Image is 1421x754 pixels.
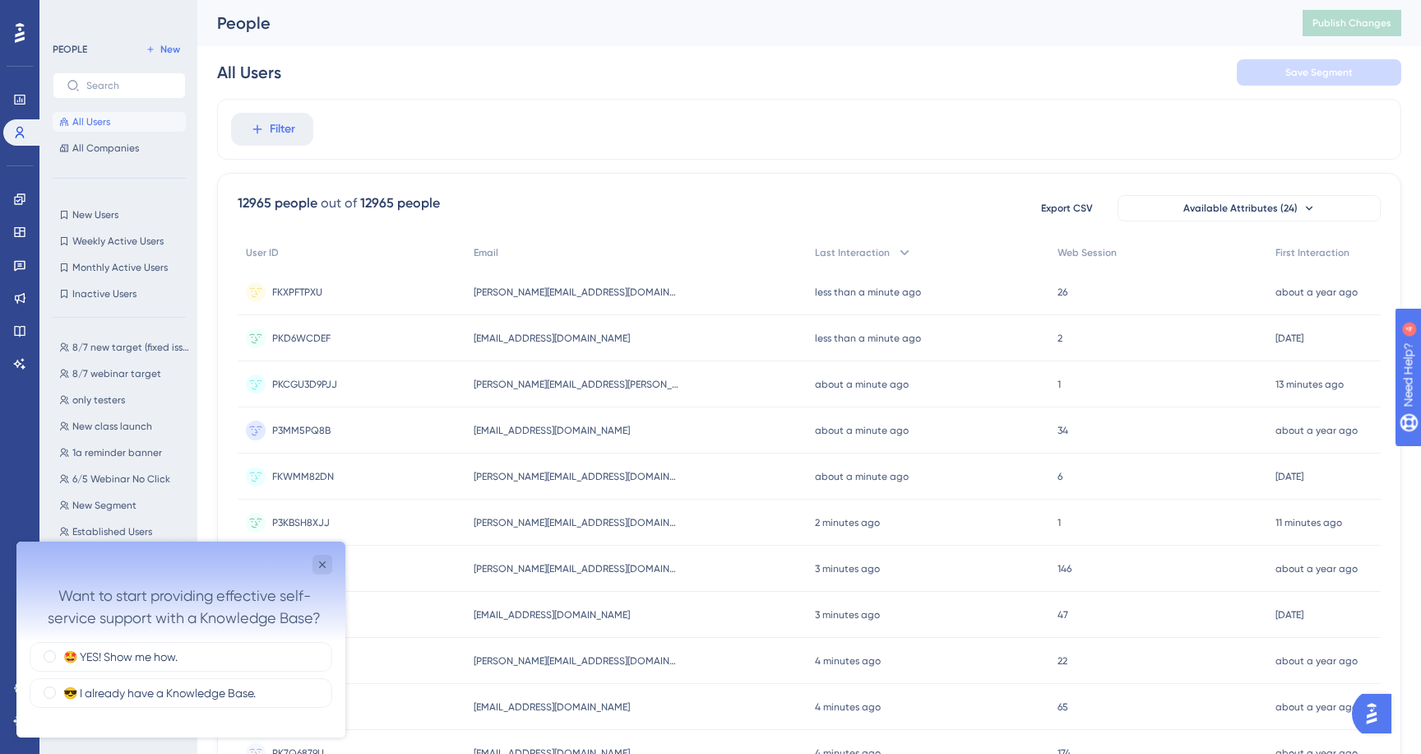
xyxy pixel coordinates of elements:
span: 6/5 Webinar No Click [72,472,170,486]
time: 4 minutes ago [815,701,881,713]
button: New Segment [53,496,196,515]
span: First Interaction [1275,246,1349,259]
time: less than a minute ago [815,333,921,344]
span: Publish Changes [1312,16,1391,30]
span: Established Users [72,525,152,538]
span: Available Attributes (24) [1183,202,1298,215]
span: Email [474,246,498,259]
span: New class launch [72,420,152,433]
span: 8/7 new target (fixed issue) [72,341,189,354]
button: Available Attributes (24) [1118,195,1381,221]
span: Save Segment [1285,66,1353,79]
span: 2 [1058,332,1062,345]
span: Export CSV [1041,202,1093,215]
span: [PERSON_NAME][EMAIL_ADDRESS][PERSON_NAME][DOMAIN_NAME] [474,378,679,391]
span: Inactive Users [72,287,137,300]
time: [DATE] [1275,609,1303,621]
time: less than a minute ago [815,286,921,298]
time: 11 minutes ago [1275,517,1342,528]
span: Weekly Active Users [72,235,164,248]
time: about a year ago [1275,655,1358,667]
span: [PERSON_NAME][EMAIL_ADDRESS][DOMAIN_NAME] [474,654,679,668]
span: 26 [1058,286,1067,299]
button: New [140,40,186,59]
span: 6 [1058,470,1062,483]
span: PKD6WCDEF [272,332,331,345]
span: FKXPFTPXU [272,286,322,299]
button: 8/7 webinar target [53,364,196,384]
span: PKCGU3D9PJJ [272,378,337,391]
span: User ID [246,246,279,259]
span: 1 [1058,378,1061,391]
span: New Users [72,208,118,221]
button: Monthly Active Users [53,258,186,277]
button: All Users [53,112,186,132]
iframe: UserGuiding AI Assistant Launcher [1352,689,1401,738]
span: [EMAIL_ADDRESS][DOMAIN_NAME] [474,700,630,714]
span: Last Interaction [815,246,890,259]
span: Monthly Active Users [72,261,168,274]
span: P3KBSH8XJJ [272,516,330,529]
span: All Companies [72,142,139,155]
button: New class launch [53,417,196,436]
span: [PERSON_NAME][EMAIL_ADDRESS][DOMAIN_NAME] [474,516,679,529]
button: Publish Changes [1303,10,1401,36]
div: out of [321,193,357,213]
span: [EMAIL_ADDRESS][DOMAIN_NAME] [474,608,630,621]
button: only testers [53,390,196,410]
span: 34 [1058,424,1068,437]
div: 12965 people [238,193,317,213]
span: 1 [1058,516,1061,529]
time: about a year ago [1275,701,1358,713]
span: New Segment [72,499,137,512]
div: 4 [114,8,119,21]
button: Inactive Users [53,284,186,304]
time: about a minute ago [815,379,909,390]
span: 47 [1058,608,1068,621]
button: Weekly Active Users [53,231,186,251]
span: All Users [72,115,110,128]
time: 13 minutes ago [1275,379,1344,390]
span: [PERSON_NAME][EMAIL_ADDRESS][DOMAIN_NAME] [474,470,679,483]
time: about a year ago [1275,286,1358,298]
button: 6/5 Webinar No Click [53,469,196,489]
time: 4 minutes ago [815,655,881,667]
button: All Companies [53,138,186,158]
time: [DATE] [1275,333,1303,344]
span: Need Help? [39,4,103,24]
span: FKWMM82DN [272,470,334,483]
button: 8/7 new target (fixed issue) [53,337,196,357]
span: [PERSON_NAME][EMAIL_ADDRESS][DOMAIN_NAME] [474,562,679,575]
span: 8/7 webinar target [72,367,161,380]
time: 3 minutes ago [815,563,880,575]
span: 22 [1058,654,1067,668]
span: Filter [270,119,295,139]
time: about a minute ago [815,425,909,436]
button: New Users [53,205,186,225]
time: about a year ago [1275,563,1358,575]
span: 65 [1058,700,1068,714]
time: 2 minutes ago [815,517,880,528]
input: Search [86,80,172,91]
span: 146 [1058,562,1072,575]
span: only testers [72,393,125,407]
button: Export CSV [1025,195,1108,221]
button: Established Users [53,522,196,542]
button: Save Segment [1237,59,1401,86]
div: All Users [217,61,281,84]
div: People [217,12,1261,35]
time: [DATE] [1275,471,1303,482]
div: 12965 people [360,193,440,213]
time: 3 minutes ago [815,609,880,621]
span: [PERSON_NAME][EMAIL_ADDRESS][DOMAIN_NAME] [474,286,679,299]
span: New [160,43,180,56]
button: 1a reminder banner [53,443,196,463]
div: PEOPLE [53,43,87,56]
